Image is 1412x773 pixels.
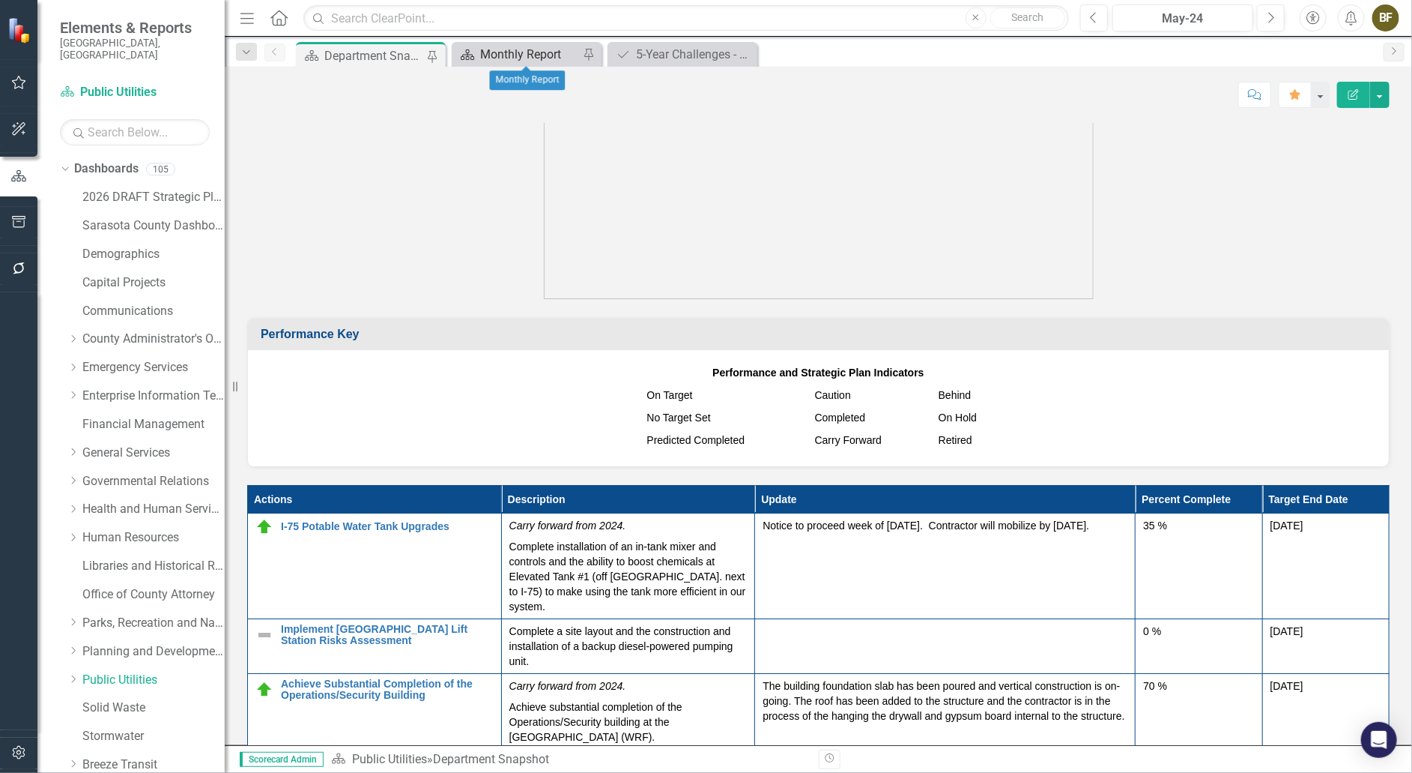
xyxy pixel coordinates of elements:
img: MeasureBehind.png [927,390,939,402]
div: 35 % [1143,519,1254,534]
span: [DATE] [1270,681,1303,693]
span: Retired [939,434,972,446]
a: Sarasota County Dashboard [82,217,225,235]
td: Double-Click to Edit [755,619,1136,674]
a: Planning and Development Services [82,643,225,661]
td: Double-Click to Edit [1136,619,1262,674]
span: Carry Forward [815,434,882,446]
span: Search [1011,11,1043,23]
div: Open Intercom Messenger [1361,722,1397,758]
img: Sarasota%20Predicted%20Complete.png [635,435,647,447]
a: Dashboards [74,160,139,178]
img: Sarasota%20Carry%20Forward.png [803,435,815,447]
td: Double-Click to Edit [755,514,1136,619]
img: On Target [255,519,273,537]
a: Monthly Report [455,45,579,64]
img: On Target [255,682,273,700]
a: Enterprise Information Technology [82,388,225,405]
div: » [331,751,807,769]
a: Public Utilities [82,672,225,689]
a: County Administrator's Office [82,331,225,348]
span: [DATE] [1270,626,1303,638]
em: Carry forward from 2024. [509,520,626,532]
small: [GEOGRAPHIC_DATA], [GEOGRAPHIC_DATA] [60,37,210,61]
p: Achieve substantial completion of the Operations/Security building at the [GEOGRAPHIC_DATA] (WRF). [509,697,748,745]
button: Search [990,7,1065,28]
a: Emergency Services [82,359,225,376]
div: 5-Year Challenges - Public Utilities [636,45,754,64]
div: 70 % [1143,679,1254,694]
span: Elements & Reports [60,19,210,37]
td: Double-Click to Edit Right Click for Context Menu [248,514,502,619]
div: Department Snapshot [433,752,549,766]
td: Double-Click to Edit [1136,514,1262,619]
input: Search Below... [60,119,210,145]
div: Department Snapshot [324,46,423,65]
h3: Performance Key [261,328,1381,341]
a: Capital Projects [82,274,225,292]
div: May-24 [1118,10,1249,28]
img: Green%20Checkbox%20%20v2.png [803,412,815,424]
img: MeasureCaution.png [803,390,815,402]
a: 5-Year Challenges - Public Utilities [611,45,754,64]
a: 2026 DRAFT Strategic Plan [82,189,225,206]
a: General Services [82,445,225,462]
span: No Target Set [647,412,711,424]
span: On Target [647,389,693,401]
a: Solid Waste [82,700,225,717]
span: Behind [939,389,972,401]
span: Predicted Completed [647,434,745,446]
span: Scorecard Admin [240,752,324,767]
td: Double-Click to Edit [501,619,755,674]
td: Double-Click to Edit [1262,514,1389,619]
span: Completed [815,412,866,424]
a: Health and Human Services [82,501,225,518]
div: 105 [146,163,175,175]
p: Complete a site layout and the construction and installation of a backup diesel-powered pumping u... [509,625,748,670]
img: MeasureSuspended.png [927,412,939,424]
div: Monthly Report [480,45,579,64]
td: Double-Click to Edit [1136,674,1262,750]
img: Sarasota%20Hourglass%20v2.png [927,435,939,447]
a: Parks, Recreation and Natural Resources [82,615,225,632]
a: Financial Management [82,416,225,433]
p: Notice to proceed week of [DATE]. Contractor will mobilize by [DATE]. [763,519,1127,534]
a: Public Utilities [60,84,210,101]
div: 0 % [1143,625,1254,640]
a: Governmental Relations [82,473,225,490]
em: Carry forward from 2024. [509,681,626,693]
img: Not Defined [255,627,273,645]
a: Achieve Substantial Completion of the Operations/Security Building [281,679,494,703]
a: Implement [GEOGRAPHIC_DATA] Lift Station Risks Assessment [281,625,494,648]
input: Search ClearPoint... [303,5,1068,31]
span: [DATE] [1270,520,1303,532]
a: Demographics [82,246,225,263]
strong: Performance and Strategic Plan Indicators [712,367,924,379]
a: Office of County Attorney [82,586,225,604]
td: Double-Click to Edit Right Click for Context Menu [248,619,502,674]
td: Double-Click to Edit [501,514,755,619]
div: Monthly Report [490,71,566,91]
button: May-24 [1112,4,1254,31]
span: Caution [815,389,851,401]
a: Stormwater [82,728,225,745]
a: Human Resources [82,529,225,547]
a: Libraries and Historical Resources [82,558,225,575]
span: On Hold [939,412,977,424]
td: Double-Click to Edit [1262,619,1389,674]
a: I-75 Potable Water Tank Upgrades [281,522,494,533]
p: The building foundation slab has been poured and vertical construction is on-going. The roof has ... [763,679,1127,724]
button: BF [1372,4,1399,31]
td: Double-Click to Edit Right Click for Context Menu [248,674,502,750]
img: ClearPoint Strategy [7,17,34,43]
img: NoTargetSet.png [635,412,647,424]
td: Double-Click to Edit [501,674,755,750]
td: Double-Click to Edit [755,674,1136,750]
a: Public Utilities [352,752,427,766]
p: Complete installation of an in-tank mixer and controls and the ability to boost chemicals at Elev... [509,537,748,615]
td: Double-Click to Edit [1262,674,1389,750]
a: Communications [82,303,225,320]
img: ontarget.png [635,390,647,402]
